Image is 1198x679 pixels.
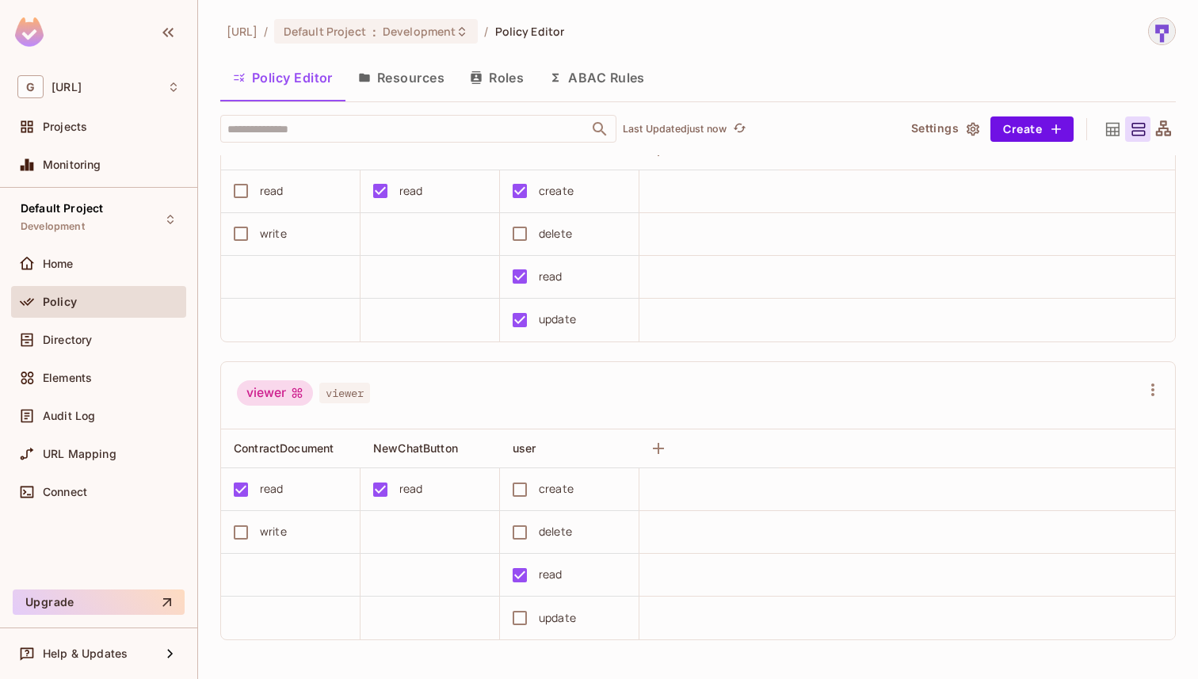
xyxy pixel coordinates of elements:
[372,25,377,38] span: :
[284,24,366,39] span: Default Project
[43,120,87,133] span: Projects
[990,116,1074,142] button: Create
[539,268,563,285] div: read
[260,523,287,540] div: write
[21,220,85,233] span: Development
[536,58,658,97] button: ABAC Rules
[234,143,334,157] span: ContractDocument
[373,143,458,157] span: NewChatButton
[260,225,287,242] div: write
[399,182,423,200] div: read
[539,225,572,242] div: delete
[43,257,74,270] span: Home
[21,202,103,215] span: Default Project
[1149,18,1175,44] img: sharmila@genworx.ai
[13,589,185,615] button: Upgrade
[539,523,572,540] div: delete
[43,334,92,346] span: Directory
[495,24,565,39] span: Policy Editor
[260,182,284,200] div: read
[52,81,82,93] span: Workspace: genworx.ai
[260,480,284,498] div: read
[513,143,536,157] span: user
[539,609,576,627] div: update
[43,486,87,498] span: Connect
[539,311,576,328] div: update
[457,58,536,97] button: Roles
[539,566,563,583] div: read
[17,75,44,98] span: G
[43,448,116,460] span: URL Mapping
[733,121,746,137] span: refresh
[264,24,268,39] li: /
[227,24,258,39] span: the active workspace
[345,58,457,97] button: Resources
[43,158,101,171] span: Monitoring
[484,24,488,39] li: /
[220,58,345,97] button: Policy Editor
[234,441,334,455] span: ContractDocument
[623,123,727,135] p: Last Updated just now
[727,120,749,139] span: Click to refresh data
[237,380,313,406] div: viewer
[15,17,44,47] img: SReyMgAAAABJRU5ErkJggg==
[373,441,458,455] span: NewChatButton
[399,480,423,498] div: read
[730,120,749,139] button: refresh
[589,118,611,140] button: Open
[43,296,77,308] span: Policy
[539,480,574,498] div: create
[539,182,574,200] div: create
[43,647,128,660] span: Help & Updates
[383,24,456,39] span: Development
[319,383,370,403] span: viewer
[905,116,984,142] button: Settings
[513,441,536,455] span: user
[43,372,92,384] span: Elements
[43,410,95,422] span: Audit Log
